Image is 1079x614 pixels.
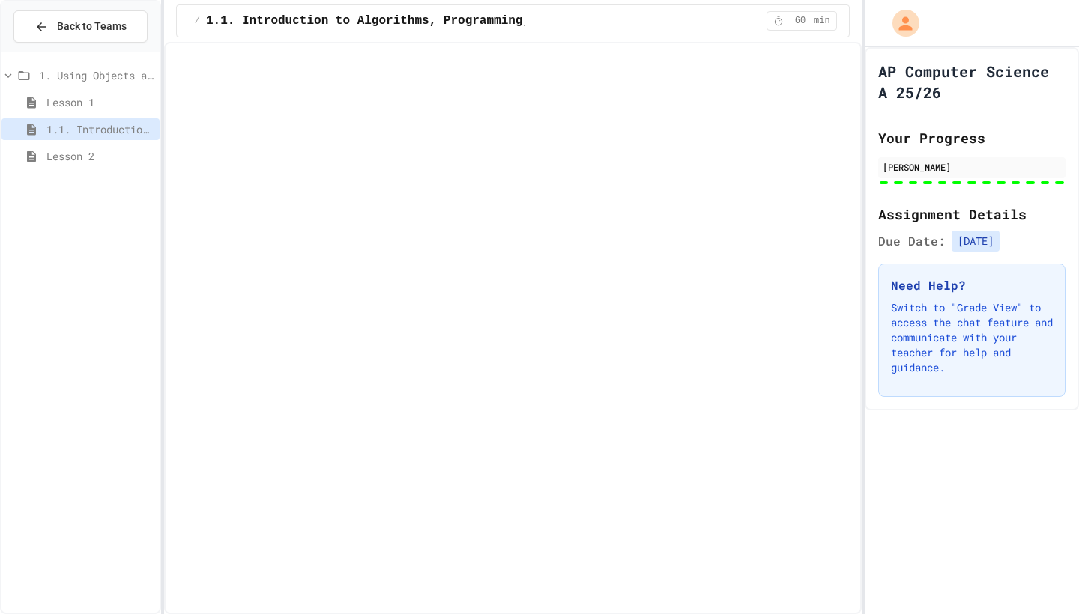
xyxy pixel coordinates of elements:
span: / [195,15,200,27]
span: [DATE] [952,231,1000,252]
span: 1.1. Introduction to Algorithms, Programming, and Compilers [46,121,154,137]
h2: Assignment Details [878,204,1066,225]
span: 1. Using Objects and Methods [39,67,154,83]
h1: AP Computer Science A 25/26 [878,61,1066,103]
span: Lesson 1 [46,94,154,110]
div: [PERSON_NAME] [883,160,1061,174]
span: 60 [788,15,812,27]
span: Back to Teams [57,19,127,34]
button: Back to Teams [13,10,148,43]
span: Due Date: [878,232,946,250]
p: Switch to "Grade View" to access the chat feature and communicate with your teacher for help and ... [891,300,1053,375]
span: min [814,15,830,27]
h2: Your Progress [878,127,1066,148]
span: 1.1. Introduction to Algorithms, Programming, and Compilers [206,12,631,30]
div: My Account [877,6,923,40]
h3: Need Help? [891,276,1053,294]
span: Lesson 2 [46,148,154,164]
